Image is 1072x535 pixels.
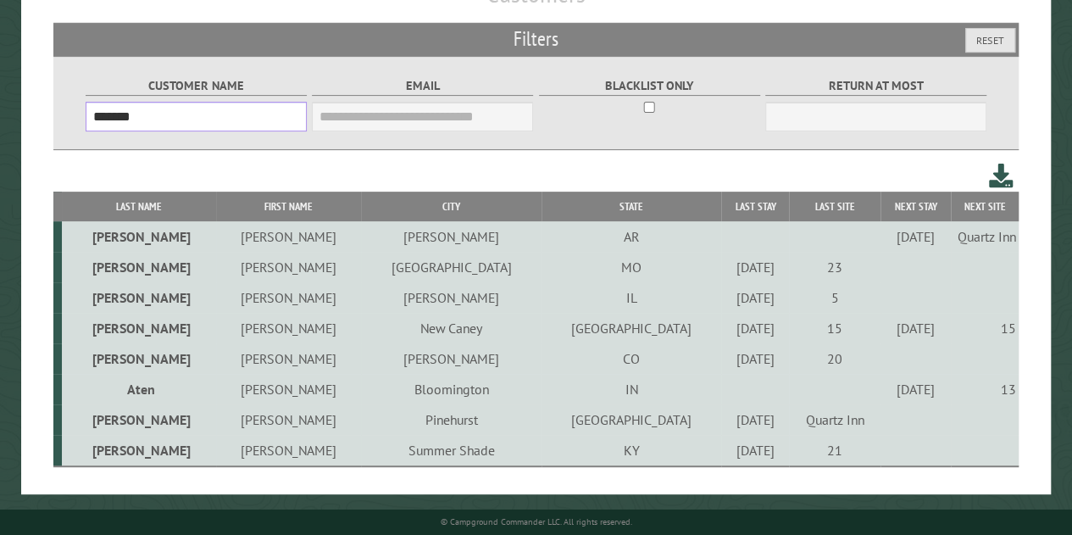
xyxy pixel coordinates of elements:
td: [GEOGRAPHIC_DATA] [542,313,722,343]
td: Pinehurst [361,404,542,435]
td: Quartz Inn [789,404,880,435]
td: [PERSON_NAME] [216,343,361,374]
th: Next Site [951,192,1019,221]
th: First Name [216,192,361,221]
td: [PERSON_NAME] [62,404,216,435]
td: CO [542,343,722,374]
label: Customer Name [86,76,307,96]
td: [PERSON_NAME] [361,221,542,252]
td: IL [542,282,722,313]
td: [PERSON_NAME] [62,343,216,374]
div: [DATE] [725,259,786,276]
h2: Filters [53,23,1019,55]
td: IN [542,374,722,404]
td: KY [542,435,722,466]
td: 15 [789,313,880,343]
td: [PERSON_NAME] [216,313,361,343]
td: [PERSON_NAME] [62,282,216,313]
td: New Caney [361,313,542,343]
td: [PERSON_NAME] [216,282,361,313]
td: Bloomington [361,374,542,404]
td: [PERSON_NAME] [62,221,216,252]
div: [DATE] [883,228,947,245]
td: 13 [951,374,1019,404]
td: [PERSON_NAME] [361,282,542,313]
td: [PERSON_NAME] [216,435,361,466]
td: [PERSON_NAME] [216,404,361,435]
td: [GEOGRAPHIC_DATA] [542,404,722,435]
div: [DATE] [725,289,786,306]
div: [DATE] [725,320,786,337]
label: Blacklist only [539,76,760,96]
td: [PERSON_NAME] [216,252,361,282]
td: Summer Shade [361,435,542,466]
th: Last Name [62,192,216,221]
label: Return at most [765,76,986,96]
th: Last Stay [721,192,789,221]
td: Aten [62,374,216,404]
td: [PERSON_NAME] [361,343,542,374]
td: [PERSON_NAME] [62,313,216,343]
td: Quartz Inn [951,221,1019,252]
td: 15 [951,313,1019,343]
td: 23 [789,252,880,282]
th: City [361,192,542,221]
td: 21 [789,435,880,466]
td: 5 [789,282,880,313]
td: [PERSON_NAME] [216,221,361,252]
td: AR [542,221,722,252]
td: [PERSON_NAME] [62,252,216,282]
td: 20 [789,343,880,374]
div: [DATE] [725,411,786,428]
div: [DATE] [725,442,786,459]
th: Next Stay [880,192,951,221]
div: [DATE] [725,350,786,367]
td: [PERSON_NAME] [216,374,361,404]
div: [DATE] [883,381,947,398]
button: Reset [965,28,1015,53]
th: Last Site [789,192,880,221]
td: [GEOGRAPHIC_DATA] [361,252,542,282]
label: Email [312,76,533,96]
div: [DATE] [883,320,947,337]
td: [PERSON_NAME] [62,435,216,466]
a: Download this customer list (.csv) [989,160,1014,192]
th: State [542,192,722,221]
small: © Campground Commander LLC. All rights reserved. [440,516,631,527]
td: MO [542,252,722,282]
